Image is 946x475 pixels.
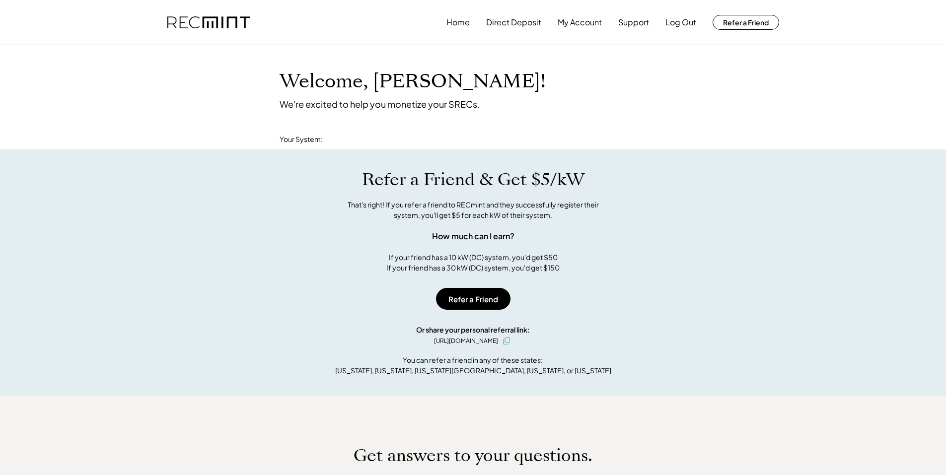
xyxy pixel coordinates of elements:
[446,12,470,32] button: Home
[335,355,611,376] div: You can refer a friend in any of these states: [US_STATE], [US_STATE], [US_STATE][GEOGRAPHIC_DATA...
[713,15,779,30] button: Refer a Friend
[486,12,541,32] button: Direct Deposit
[434,337,498,345] div: [URL][DOMAIN_NAME]
[362,169,584,190] h1: Refer a Friend & Get $5/kW
[432,230,514,242] div: How much can I earn?
[280,98,480,110] div: We're excited to help you monetize your SRECs.
[436,288,510,310] button: Refer a Friend
[501,335,512,347] button: click to copy
[558,12,602,32] button: My Account
[280,135,323,144] div: Your System:
[416,325,530,335] div: Or share your personal referral link:
[167,16,250,29] img: recmint-logotype%403x.png
[354,445,592,466] h1: Get answers to your questions.
[665,12,696,32] button: Log Out
[386,252,560,273] div: If your friend has a 10 kW (DC) system, you'd get $50 If your friend has a 30 kW (DC) system, you...
[618,12,649,32] button: Support
[337,200,610,220] div: That's right! If you refer a friend to RECmint and they successfully register their system, you'l...
[280,70,546,93] h1: Welcome, [PERSON_NAME]!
